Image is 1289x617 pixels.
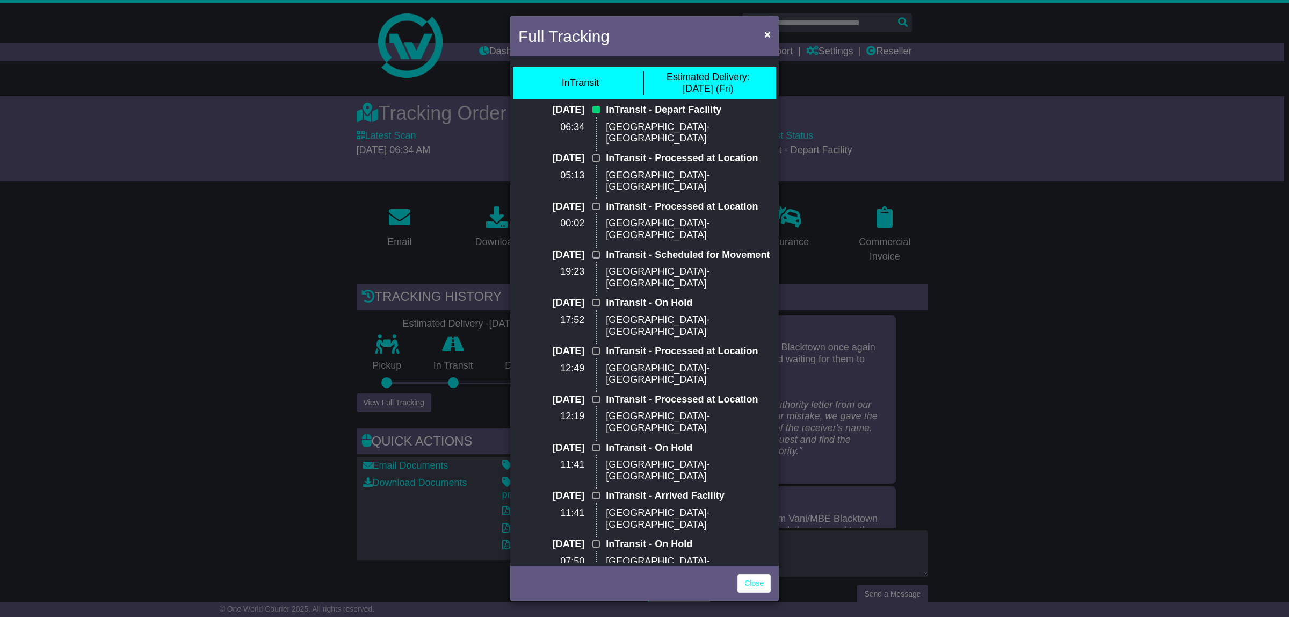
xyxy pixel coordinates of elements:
p: InTransit - Processed at Location [606,201,771,213]
p: InTransit - Scheduled for Movement [606,249,771,261]
div: [DATE] (Fri) [667,71,750,95]
p: [GEOGRAPHIC_DATA]-[GEOGRAPHIC_DATA] [606,459,771,482]
p: 17:52 [518,314,584,326]
p: InTransit - On Hold [606,539,771,550]
p: [GEOGRAPHIC_DATA]-[GEOGRAPHIC_DATA] [606,411,771,434]
div: InTransit [562,77,599,89]
p: 12:19 [518,411,584,422]
p: [GEOGRAPHIC_DATA]-[GEOGRAPHIC_DATA] [606,266,771,289]
p: InTransit - Arrived Facility [606,490,771,502]
p: InTransit - Processed at Location [606,346,771,357]
p: 06:34 [518,121,584,133]
p: [DATE] [518,539,584,550]
p: [DATE] [518,201,584,213]
p: 11:41 [518,459,584,471]
p: [GEOGRAPHIC_DATA]-[GEOGRAPHIC_DATA] [606,314,771,338]
p: InTransit - On Hold [606,442,771,454]
p: InTransit - Processed at Location [606,153,771,164]
p: [GEOGRAPHIC_DATA]-[GEOGRAPHIC_DATA] [606,121,771,145]
p: 05:13 [518,170,584,182]
p: 11:41 [518,507,584,519]
p: [DATE] [518,249,584,261]
button: Close [759,23,776,45]
p: InTransit - Processed at Location [606,394,771,406]
p: [GEOGRAPHIC_DATA]-[GEOGRAPHIC_DATA] [606,507,771,530]
p: [DATE] [518,490,584,502]
p: [DATE] [518,297,584,309]
p: 12:49 [518,363,584,375]
p: [DATE] [518,104,584,116]
p: 19:23 [518,266,584,278]
p: [GEOGRAPHIC_DATA]-[GEOGRAPHIC_DATA] [606,218,771,241]
h4: Full Tracking [518,24,610,48]
a: Close [737,574,771,593]
span: Estimated Delivery: [667,71,750,82]
p: 00:02 [518,218,584,229]
p: [DATE] [518,346,584,357]
p: [DATE] [518,442,584,454]
p: [DATE] [518,153,584,164]
p: 07:50 [518,556,584,568]
span: × [764,28,771,40]
p: [DATE] [518,394,584,406]
p: InTransit - Depart Facility [606,104,771,116]
p: InTransit - On Hold [606,297,771,309]
p: [GEOGRAPHIC_DATA]-[GEOGRAPHIC_DATA] [606,170,771,193]
p: [GEOGRAPHIC_DATA]-[GEOGRAPHIC_DATA] [606,556,771,579]
p: [GEOGRAPHIC_DATA]-[GEOGRAPHIC_DATA] [606,363,771,386]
